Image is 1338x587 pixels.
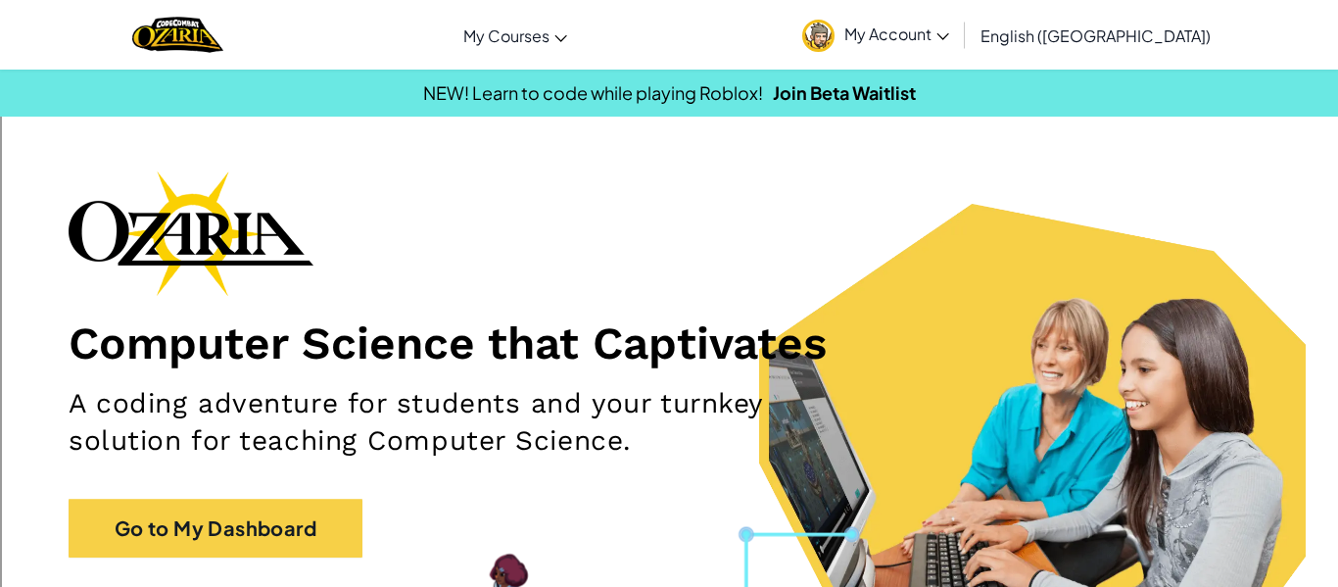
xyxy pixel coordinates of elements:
h1: Computer Science that Captivates [69,316,1269,370]
a: My Courses [454,9,577,62]
a: English ([GEOGRAPHIC_DATA]) [971,9,1220,62]
a: Join Beta Waitlist [773,81,916,104]
img: avatar [802,20,835,52]
a: My Account [792,4,959,66]
span: My Courses [463,25,550,46]
span: English ([GEOGRAPHIC_DATA]) [980,25,1211,46]
a: Ozaria by CodeCombat logo [132,15,223,55]
img: Ozaria branding logo [69,171,313,296]
a: Go to My Dashboard [69,499,362,558]
span: My Account [844,24,949,44]
h2: A coding adventure for students and your turnkey solution for teaching Computer Science. [69,385,873,460]
span: NEW! Learn to code while playing Roblox! [423,81,763,104]
img: Home [132,15,223,55]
